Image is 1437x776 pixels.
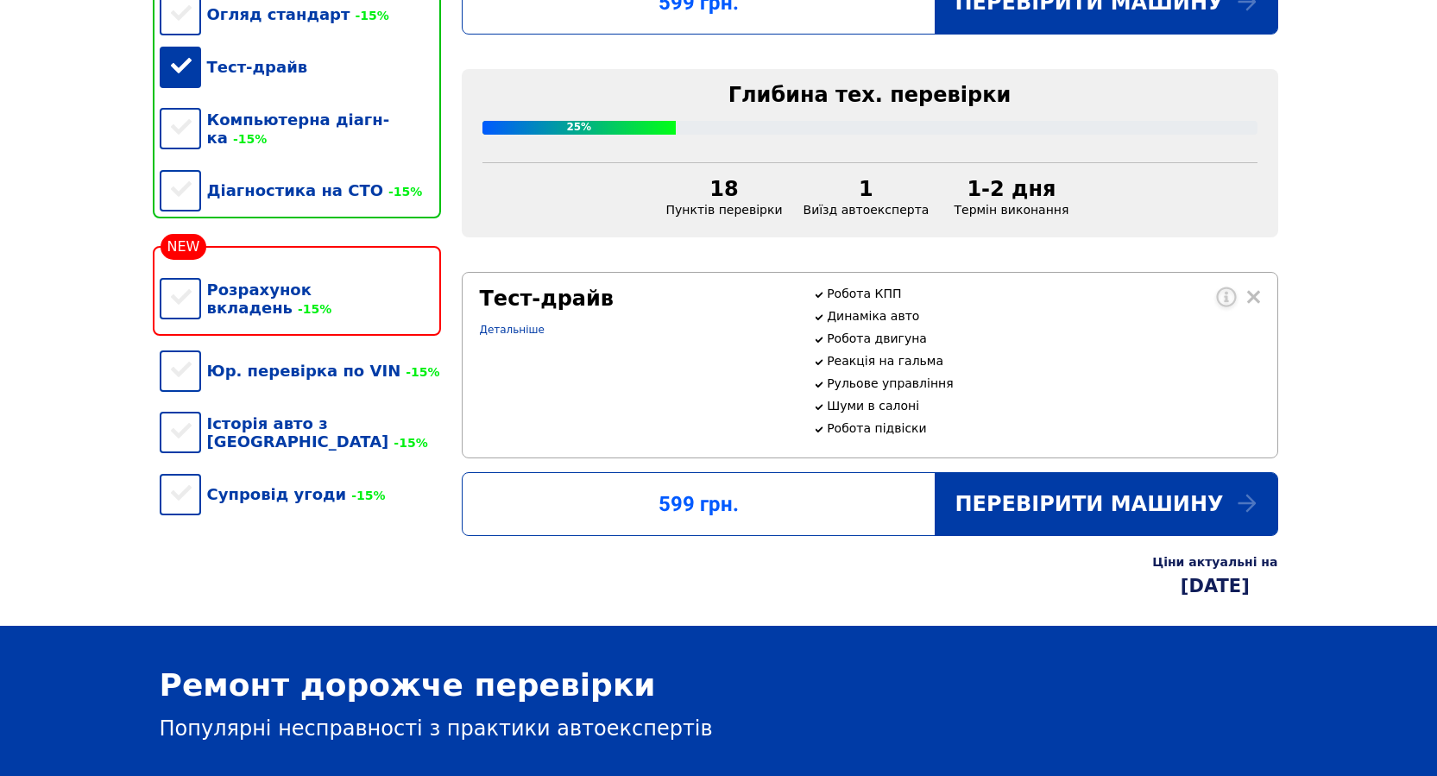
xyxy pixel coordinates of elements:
[827,421,1259,435] p: Робота підвіски
[827,354,1259,368] p: Реакція на гальма
[160,164,441,217] div: Діагностика на СТО
[400,365,439,379] span: -15%
[346,489,385,502] span: -15%
[482,83,1257,107] div: Глибина тех. перевірки
[804,177,930,201] div: 1
[160,397,441,468] div: Історія авто з [GEOGRAPHIC_DATA]
[482,121,677,135] div: 25%
[1152,576,1277,596] div: [DATE]
[827,331,1259,345] p: Робота двигуна
[1152,555,1277,569] div: Ціни актуальні на
[666,177,783,201] div: 18
[827,287,1259,300] p: Робота КПП
[480,287,793,311] div: Тест-драйв
[160,716,1278,741] div: Популярні несправності з практики автоекспертів
[463,492,935,516] div: 599 грн.
[228,132,267,146] span: -15%
[480,324,545,336] a: Детальніше
[350,9,388,22] span: -15%
[793,177,940,217] div: Виїзд автоексперта
[160,344,441,397] div: Юр. перевірка по VIN
[160,93,441,164] div: Компьютерна діагн-ка
[827,376,1259,390] p: Рульове управління
[160,263,441,334] div: Розрахунок вкладень
[160,41,441,93] div: Тест-драйв
[293,302,331,316] span: -15%
[383,185,422,199] span: -15%
[160,667,1278,703] div: Ремонт дорожче перевірки
[388,436,427,450] span: -15%
[827,309,1259,323] p: Динаміка авто
[949,177,1073,201] div: 1-2 дня
[935,473,1277,535] div: Перевірити машину
[939,177,1083,217] div: Термін виконання
[827,399,1259,413] p: Шуми в салоні
[160,468,441,520] div: Супровід угоди
[656,177,793,217] div: Пунктів перевірки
